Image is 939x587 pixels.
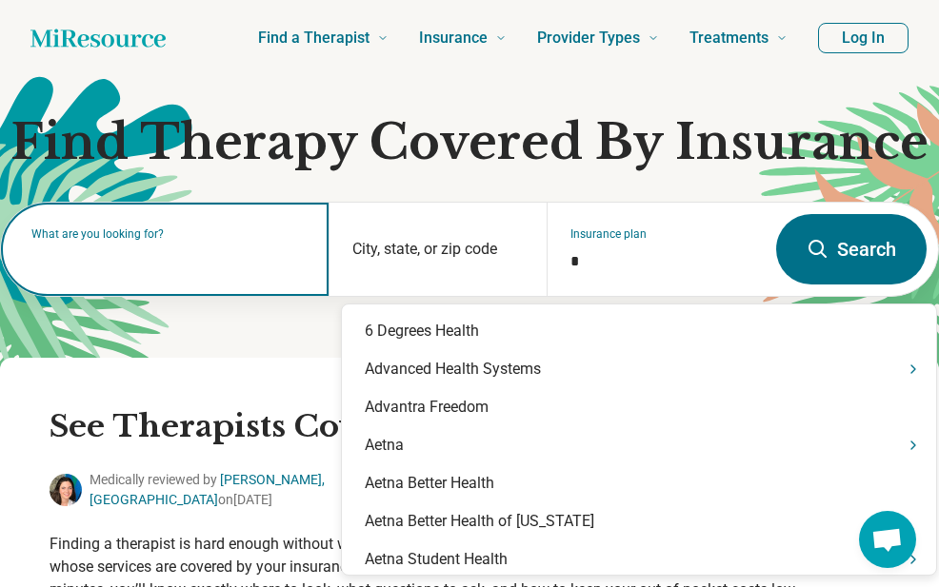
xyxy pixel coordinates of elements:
div: Open chat [859,511,916,568]
span: Insurance [419,25,488,51]
div: Aetna Student Health [342,540,936,578]
label: What are you looking for? [31,228,306,240]
button: Search [776,214,927,284]
div: 6 Degrees Health [342,312,936,350]
span: Find a Therapist [258,25,370,51]
button: Log In [818,23,909,53]
div: Aetna [342,426,936,464]
div: Aetna Better Health of [US_STATE] [342,502,936,540]
a: [PERSON_NAME], [GEOGRAPHIC_DATA] [90,472,325,507]
a: Home page [30,19,166,57]
span: Treatments [689,25,769,51]
h2: See Therapists Covered By Insurance [50,407,889,447]
span: on [DATE] [218,492,272,507]
div: Aetna Better Health [342,464,936,502]
span: Provider Types [537,25,640,51]
span: Medically reviewed by [90,470,441,510]
div: Advanced Health Systems [342,350,936,388]
div: Advantra Freedom [342,388,936,426]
